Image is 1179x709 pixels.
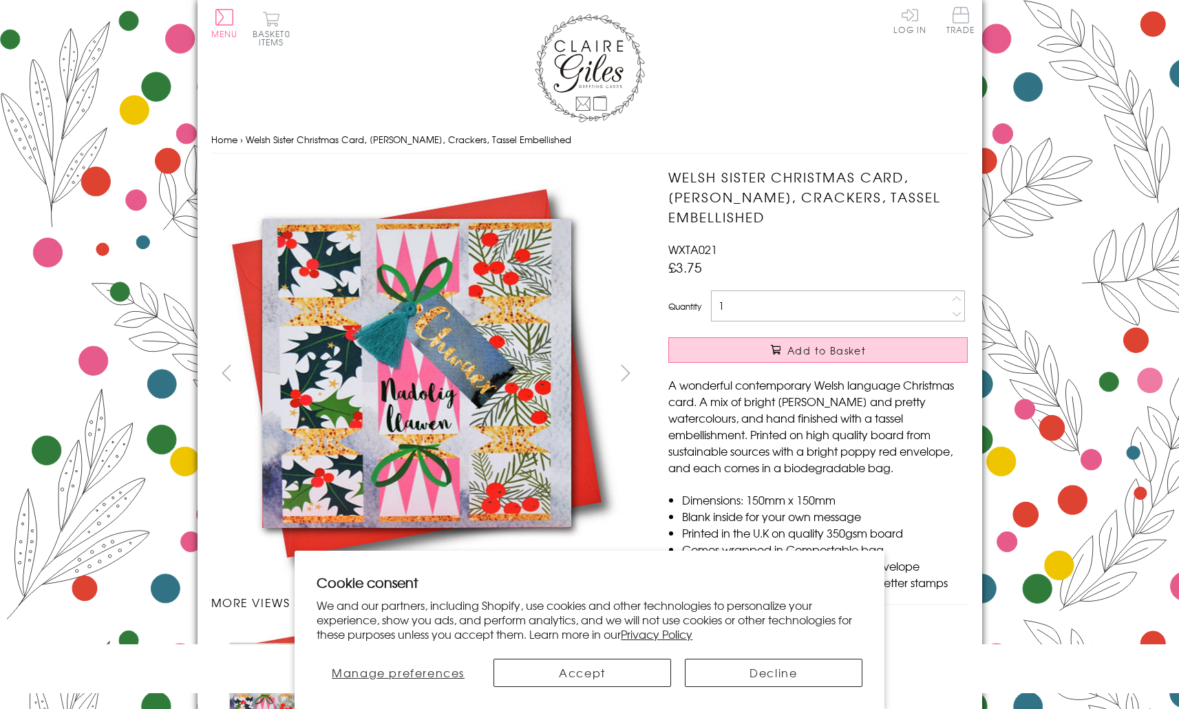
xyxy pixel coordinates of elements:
[317,573,862,592] h2: Cookie consent
[621,626,692,642] a: Privacy Policy
[211,357,242,388] button: prev
[893,7,926,34] a: Log In
[211,167,624,580] img: Welsh Sister Christmas Card, Nadolig Llawen Chwaer, Crackers, Tassel Embellished
[685,659,862,687] button: Decline
[332,664,465,681] span: Manage preferences
[946,7,975,36] a: Trade
[211,9,238,38] button: Menu
[682,525,968,541] li: Printed in the U.K on quality 350gsm board
[668,241,717,257] span: WXTA021
[610,357,641,388] button: next
[246,133,571,146] span: Welsh Sister Christmas Card, [PERSON_NAME], Crackers, Tassel Embellished
[259,28,290,48] span: 0 items
[211,133,237,146] a: Home
[668,257,702,277] span: £3.75
[211,594,641,611] h3: More views
[211,126,968,154] nav: breadcrumbs
[946,7,975,34] span: Trade
[211,28,238,40] span: Menu
[668,167,968,226] h1: Welsh Sister Christmas Card, [PERSON_NAME], Crackers, Tassel Embellished
[682,541,968,558] li: Comes wrapped in Compostable bag
[682,508,968,525] li: Blank inside for your own message
[641,167,1054,580] img: Welsh Sister Christmas Card, Nadolig Llawen Chwaer, Crackers, Tassel Embellished
[317,659,480,687] button: Manage preferences
[682,491,968,508] li: Dimensions: 150mm x 150mm
[668,300,701,313] label: Quantity
[317,598,862,641] p: We and our partners, including Shopify, use cookies and other technologies to personalize your ex...
[787,343,866,357] span: Add to Basket
[493,659,671,687] button: Accept
[668,337,968,363] button: Add to Basket
[535,14,645,123] img: Claire Giles Greetings Cards
[253,11,290,46] button: Basket0 items
[668,377,968,476] p: A wonderful contemporary Welsh language Christmas card. A mix of bright [PERSON_NAME] and pretty ...
[240,133,243,146] span: ›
